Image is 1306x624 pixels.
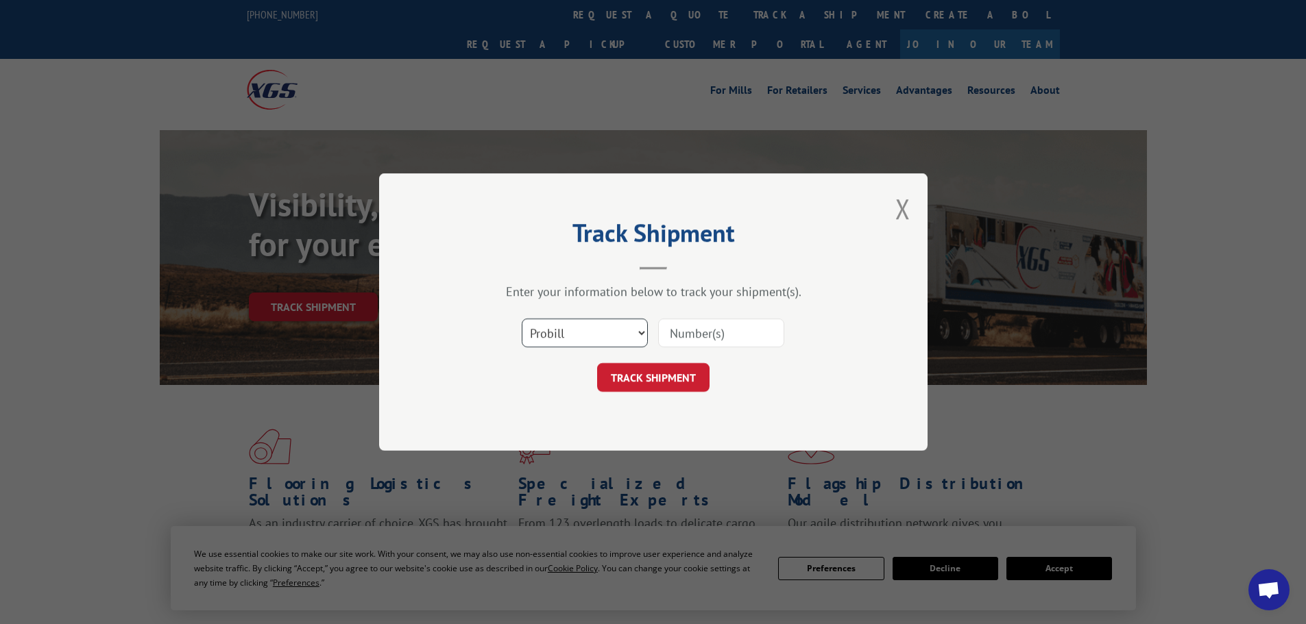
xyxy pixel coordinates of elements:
[448,223,859,249] h2: Track Shipment
[448,284,859,299] div: Enter your information below to track your shipment(s).
[895,190,910,227] button: Close modal
[658,319,784,347] input: Number(s)
[1248,569,1290,610] div: Open chat
[597,363,710,392] button: TRACK SHIPMENT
